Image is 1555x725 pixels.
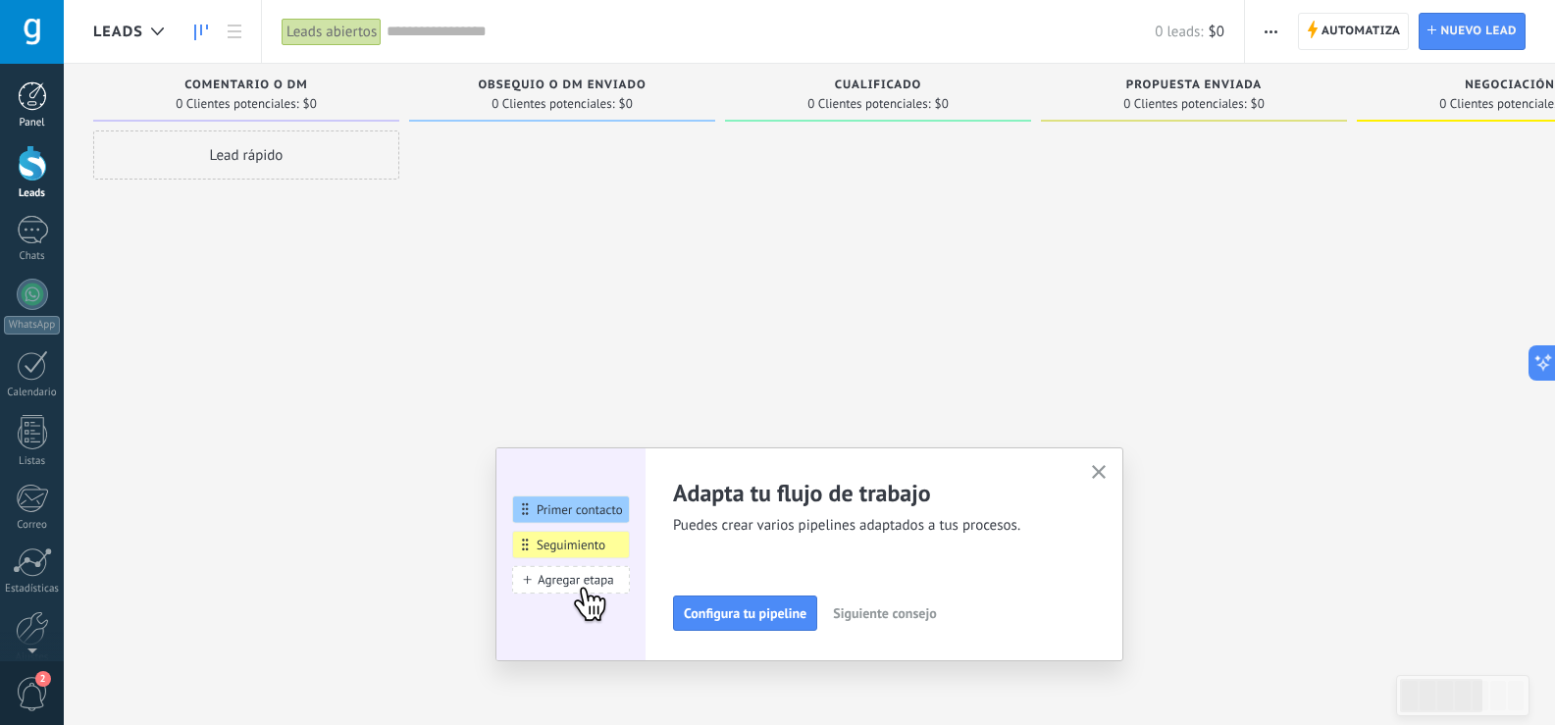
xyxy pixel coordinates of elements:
button: Siguiente consejo [824,598,945,628]
div: Propuesta enviada [1051,78,1337,95]
span: $0 [619,98,633,110]
div: Calendario [4,387,61,399]
div: Cualificado [735,78,1021,95]
div: Correo [4,519,61,532]
span: Negociación [1465,78,1555,92]
div: Listas [4,455,61,468]
span: 0 Clientes potenciales: [176,98,298,110]
a: Leads [184,13,218,51]
a: Automatiza [1298,13,1410,50]
span: 0 Clientes potenciales: [1123,98,1246,110]
span: 0 Clientes potenciales: [492,98,614,110]
span: $0 [303,98,317,110]
h2: Adapta tu flujo de trabajo [673,478,1067,508]
span: $0 [1251,98,1265,110]
div: Lead rápido [93,130,399,180]
a: Nuevo lead [1419,13,1526,50]
div: Chats [4,250,61,263]
span: Propuesta enviada [1126,78,1263,92]
div: Comentario o DM [103,78,389,95]
div: WhatsApp [4,316,60,335]
div: Leads abiertos [282,18,382,46]
span: $0 [1209,23,1224,41]
span: Siguiente consejo [833,606,936,620]
span: Cualificado [835,78,922,92]
div: Estadísticas [4,583,61,596]
span: Automatiza [1322,14,1401,49]
span: 2 [35,671,51,687]
a: Lista [218,13,251,51]
span: Obsequio o DM enviado [478,78,646,92]
button: Más [1257,13,1285,50]
span: Configura tu pipeline [684,606,806,620]
span: Nuevo lead [1440,14,1517,49]
button: Configura tu pipeline [673,596,817,631]
div: Leads [4,187,61,200]
span: Comentario o DM [184,78,307,92]
span: Leads [93,23,143,41]
span: 0 leads: [1155,23,1203,41]
span: $0 [935,98,949,110]
span: Puedes crear varios pipelines adaptados a tus procesos. [673,516,1067,536]
div: Panel [4,117,61,129]
span: 0 Clientes potenciales: [807,98,930,110]
div: Obsequio o DM enviado [419,78,705,95]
